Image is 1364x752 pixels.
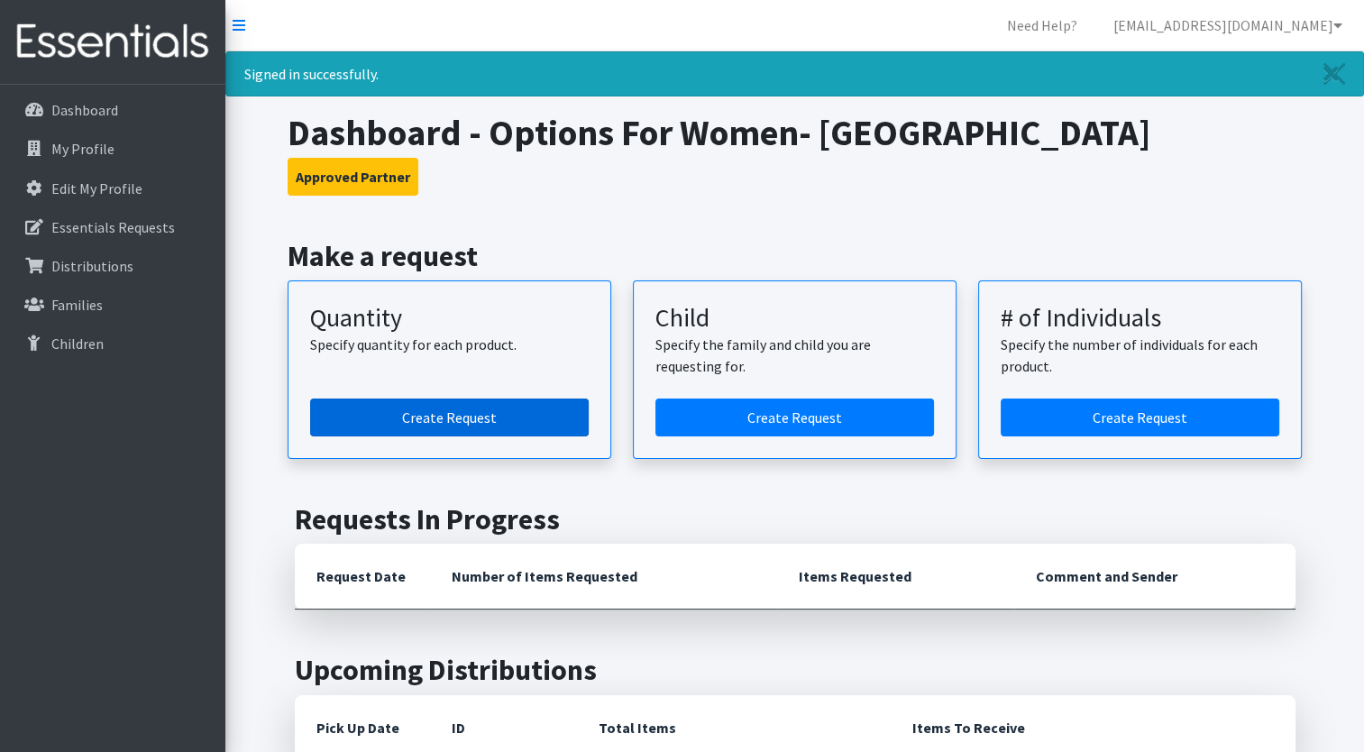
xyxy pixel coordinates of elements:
button: Approved Partner [288,158,418,196]
p: Specify the number of individuals for each product. [1001,334,1279,377]
p: Children [51,335,104,353]
p: Specify the family and child you are requesting for. [655,334,934,377]
img: HumanEssentials [7,12,218,72]
th: Request Date [295,544,430,610]
a: Children [7,326,218,362]
h2: Upcoming Distributions [295,653,1295,687]
h3: # of Individuals [1001,303,1279,334]
p: Essentials Requests [51,218,175,236]
p: Distributions [51,257,133,275]
p: My Profile [51,140,114,158]
a: My Profile [7,131,218,167]
a: Dashboard [7,92,218,128]
h3: Child [655,303,934,334]
h2: Requests In Progress [295,502,1295,536]
a: Create a request by quantity [310,399,589,436]
h1: Dashboard - Options For Women- [GEOGRAPHIC_DATA] [288,111,1302,154]
a: Create a request by number of individuals [1001,399,1279,436]
th: Number of Items Requested [430,544,778,610]
p: Edit My Profile [51,179,142,197]
a: Edit My Profile [7,170,218,206]
h3: Quantity [310,303,589,334]
a: Create a request for a child or family [655,399,934,436]
div: Signed in successfully. [225,51,1364,96]
a: [EMAIL_ADDRESS][DOMAIN_NAME] [1099,7,1357,43]
th: Items Requested [777,544,1014,610]
a: Close [1305,52,1363,96]
p: Families [51,296,103,314]
a: Families [7,287,218,323]
a: Essentials Requests [7,209,218,245]
p: Specify quantity for each product. [310,334,589,355]
a: Distributions [7,248,218,284]
a: Need Help? [993,7,1092,43]
th: Comment and Sender [1014,544,1295,610]
p: Dashboard [51,101,118,119]
h2: Make a request [288,239,1302,273]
